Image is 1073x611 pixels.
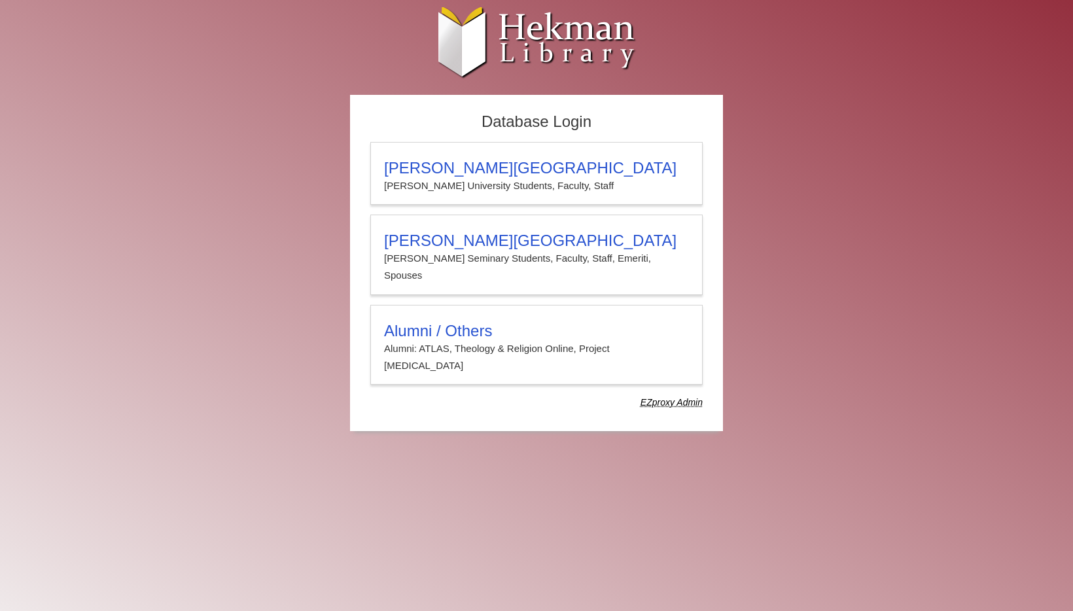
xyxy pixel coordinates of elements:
[384,250,689,285] p: [PERSON_NAME] Seminary Students, Faculty, Staff, Emeriti, Spouses
[641,397,703,408] dfn: Use Alumni login
[384,159,689,177] h3: [PERSON_NAME][GEOGRAPHIC_DATA]
[384,322,689,340] h3: Alumni / Others
[370,142,703,205] a: [PERSON_NAME][GEOGRAPHIC_DATA][PERSON_NAME] University Students, Faculty, Staff
[370,215,703,295] a: [PERSON_NAME][GEOGRAPHIC_DATA][PERSON_NAME] Seminary Students, Faculty, Staff, Emeriti, Spouses
[364,109,709,135] h2: Database Login
[384,177,689,194] p: [PERSON_NAME] University Students, Faculty, Staff
[384,322,689,375] summary: Alumni / OthersAlumni: ATLAS, Theology & Religion Online, Project [MEDICAL_DATA]
[384,232,689,250] h3: [PERSON_NAME][GEOGRAPHIC_DATA]
[384,340,689,375] p: Alumni: ATLAS, Theology & Religion Online, Project [MEDICAL_DATA]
